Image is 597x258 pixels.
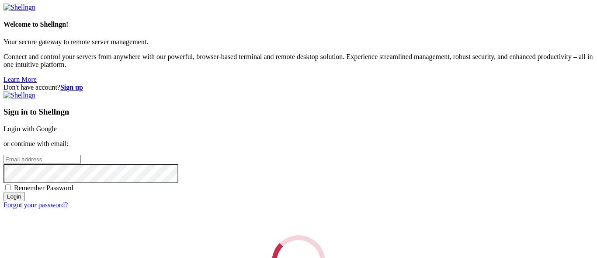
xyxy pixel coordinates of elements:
[14,184,73,192] span: Remember Password
[3,84,594,91] div: Don't have account?
[60,84,83,91] a: Sign up
[3,201,68,209] a: Forgot your password?
[3,125,57,132] a: Login with Google
[3,53,594,69] p: Connect and control your servers from anywhere with our powerful, browser-based terminal and remo...
[3,21,594,28] h4: Welcome to Shellngn!
[5,185,11,190] input: Remember Password
[3,107,594,117] h3: Sign in to Shellngn
[3,76,37,83] a: Learn More
[3,192,25,201] input: Login
[3,3,35,11] img: Shellngn
[3,155,81,164] input: Email address
[3,91,35,99] img: Shellngn
[3,140,594,148] p: or continue with email:
[3,38,594,46] p: Your secure gateway to remote server management.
